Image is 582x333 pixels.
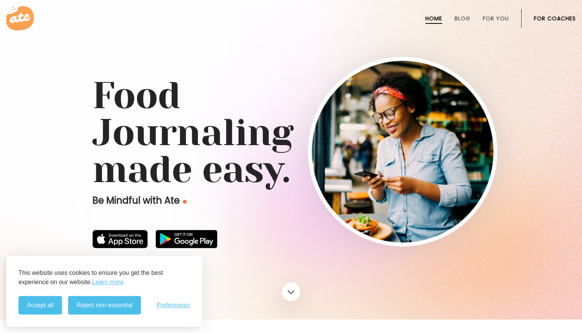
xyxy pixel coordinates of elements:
img: badge-download-google.png [156,230,217,248]
h1: Food Journaling made easy. [92,77,490,188]
a: Blog [455,15,470,22]
button: Toggle preferences [157,302,190,309]
a: Learn more [92,278,124,287]
button: Accept all cookies [18,296,62,315]
a: Home [425,15,442,22]
span: Preferences [157,302,190,309]
button: Reject non-essential [68,296,141,315]
p: This website uses cookies to ensure you get the best experience on our website. [18,268,190,287]
img: home-hero-img-rounded.png [312,61,493,243]
a: For You [483,15,509,22]
a: For Coaches [534,15,576,22]
img: badge-download-apple.svg [92,230,148,248]
p: Be Mindful with Ate [92,194,308,207]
